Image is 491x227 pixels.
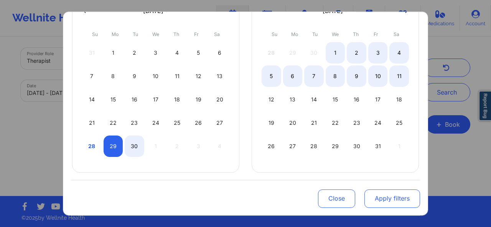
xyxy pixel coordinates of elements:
[326,42,345,64] div: Wed Oct 01 2025
[326,136,345,157] div: Wed Oct 29 2025
[82,89,102,110] div: Sun Sep 14 2025
[167,89,187,110] div: Thu Sep 18 2025
[364,189,420,207] button: Apply filters
[210,65,229,87] div: Sat Sep 13 2025
[318,189,355,207] button: Close
[326,65,345,87] div: Wed Oct 08 2025
[326,89,345,110] div: Wed Oct 15 2025
[368,112,388,134] div: Fri Oct 24 2025
[167,65,187,87] div: Thu Sep 11 2025
[353,31,359,37] abbr: Thursday
[291,31,298,37] abbr: Monday
[167,112,187,134] div: Thu Sep 25 2025
[189,112,208,134] div: Fri Sep 26 2025
[125,89,144,110] div: Tue Sep 16 2025
[104,112,123,134] div: Mon Sep 22 2025
[125,42,144,64] div: Tue Sep 02 2025
[210,42,229,64] div: Sat Sep 06 2025
[389,42,409,64] div: Sat Oct 04 2025
[374,31,378,37] abbr: Friday
[82,112,102,134] div: Sun Sep 21 2025
[332,31,339,37] abbr: Wednesday
[283,112,303,134] div: Mon Oct 20 2025
[312,31,318,37] abbr: Tuesday
[304,89,324,110] div: Tue Oct 14 2025
[368,42,388,64] div: Fri Oct 03 2025
[167,42,187,64] div: Thu Sep 04 2025
[389,65,409,87] div: Sat Oct 11 2025
[304,136,324,157] div: Tue Oct 28 2025
[262,89,281,110] div: Sun Oct 12 2025
[92,31,98,37] abbr: Sunday
[347,65,366,87] div: Thu Oct 09 2025
[125,65,144,87] div: Tue Sep 09 2025
[210,89,229,110] div: Sat Sep 20 2025
[210,112,229,134] div: Sat Sep 27 2025
[262,136,281,157] div: Sun Oct 26 2025
[112,31,119,37] abbr: Monday
[125,112,144,134] div: Tue Sep 23 2025
[347,136,366,157] div: Thu Oct 30 2025
[214,31,220,37] abbr: Saturday
[326,112,345,134] div: Wed Oct 22 2025
[189,65,208,87] div: Fri Sep 12 2025
[389,89,409,110] div: Sat Oct 18 2025
[347,89,366,110] div: Thu Oct 16 2025
[82,136,102,157] div: Sun Sep 28 2025
[304,112,324,134] div: Tue Oct 21 2025
[389,112,409,134] div: Sat Oct 25 2025
[146,112,166,134] div: Wed Sep 24 2025
[189,89,208,110] div: Fri Sep 19 2025
[272,31,277,37] abbr: Sunday
[368,65,388,87] div: Fri Oct 10 2025
[152,31,159,37] abbr: Wednesday
[283,89,303,110] div: Mon Oct 13 2025
[104,65,123,87] div: Mon Sep 08 2025
[283,65,303,87] div: Mon Oct 06 2025
[133,31,138,37] abbr: Tuesday
[347,42,366,64] div: Thu Oct 02 2025
[189,42,208,64] div: Fri Sep 05 2025
[104,42,123,64] div: Mon Sep 01 2025
[262,112,281,134] div: Sun Oct 19 2025
[104,89,123,110] div: Mon Sep 15 2025
[283,136,303,157] div: Mon Oct 27 2025
[304,65,324,87] div: Tue Oct 07 2025
[104,136,123,157] div: Mon Sep 29 2025
[194,31,199,37] abbr: Friday
[146,89,166,110] div: Wed Sep 17 2025
[262,65,281,87] div: Sun Oct 05 2025
[82,65,102,87] div: Sun Sep 07 2025
[146,65,166,87] div: Wed Sep 10 2025
[125,136,144,157] div: Tue Sep 30 2025
[347,112,366,134] div: Thu Oct 23 2025
[368,89,388,110] div: Fri Oct 17 2025
[368,136,388,157] div: Fri Oct 31 2025
[173,31,179,37] abbr: Thursday
[394,31,399,37] abbr: Saturday
[146,42,166,64] div: Wed Sep 03 2025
